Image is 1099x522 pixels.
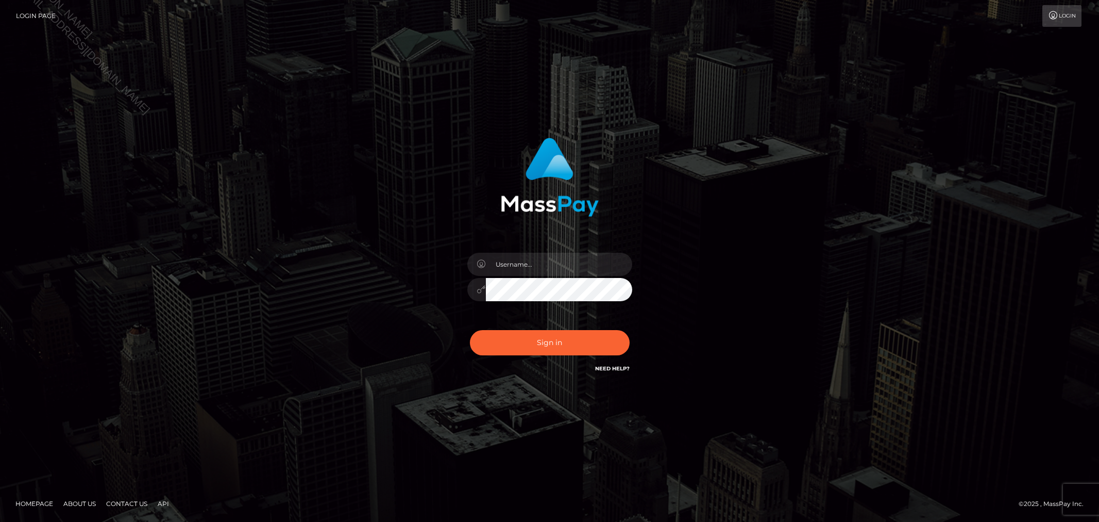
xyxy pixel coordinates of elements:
input: Username... [486,253,632,276]
a: Need Help? [595,365,630,372]
div: © 2025 , MassPay Inc. [1019,498,1091,510]
a: Homepage [11,496,57,512]
a: About Us [59,496,100,512]
button: Sign in [470,330,630,355]
a: Contact Us [102,496,151,512]
img: MassPay Login [501,138,599,217]
a: Login Page [16,5,56,27]
a: API [154,496,173,512]
a: Login [1042,5,1081,27]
